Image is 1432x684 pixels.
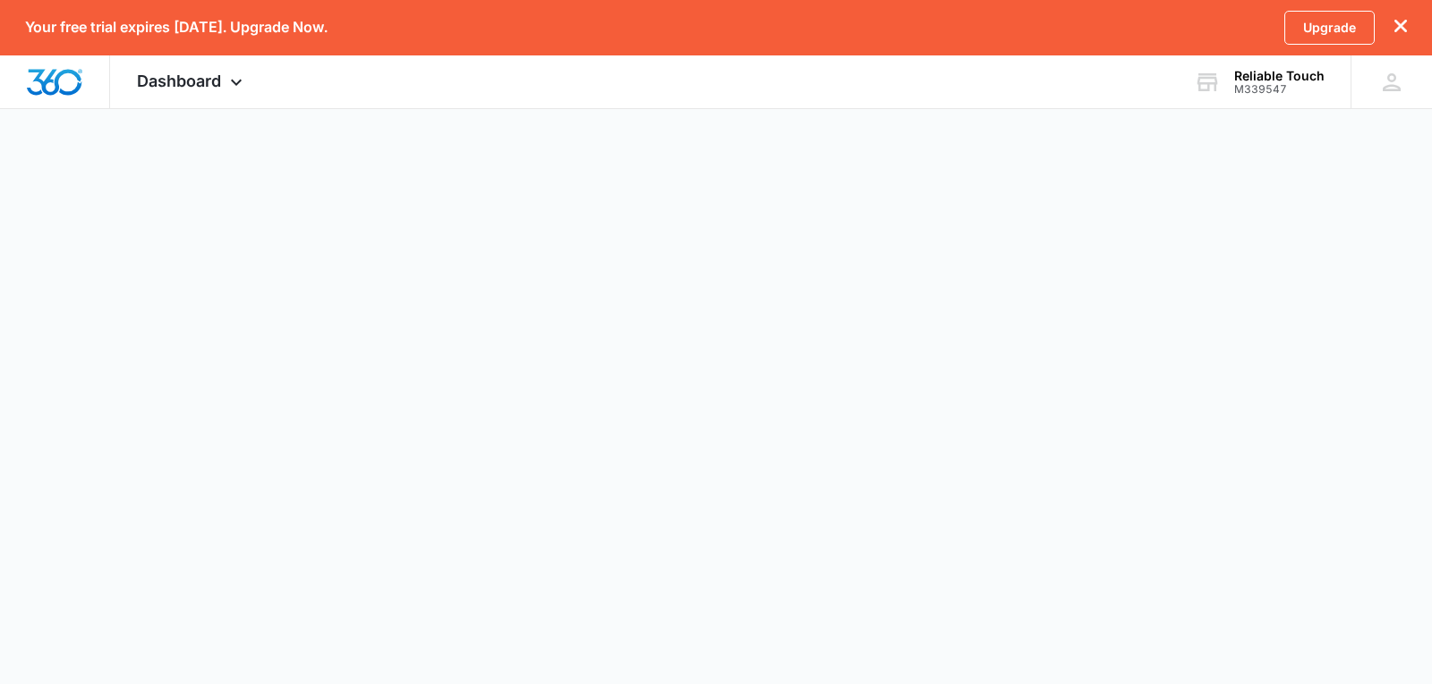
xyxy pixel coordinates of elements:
[137,72,221,90] span: Dashboard
[1394,19,1407,36] button: dismiss this dialog
[1234,83,1325,96] div: account id
[110,55,274,108] div: Dashboard
[1284,11,1375,45] a: Upgrade
[25,19,328,36] p: Your free trial expires [DATE]. Upgrade Now.
[1234,69,1325,83] div: account name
